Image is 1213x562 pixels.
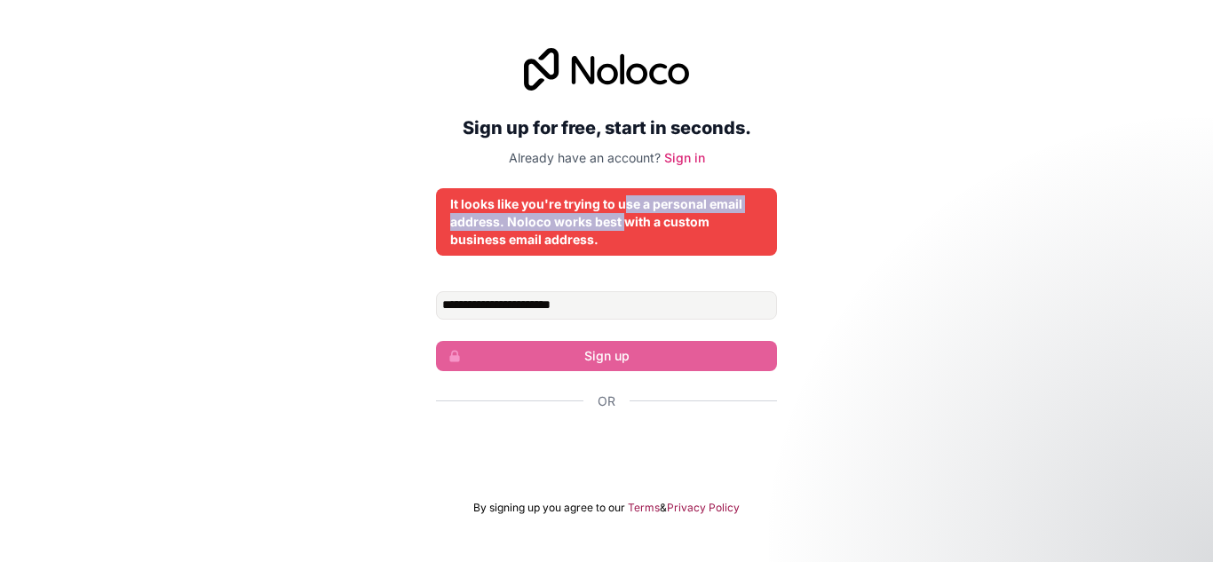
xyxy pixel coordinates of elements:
span: By signing up you agree to our [473,501,625,515]
h2: Sign up for free, start in seconds. [436,112,777,144]
span: & [660,501,667,515]
a: Privacy Policy [667,501,740,515]
span: Or [598,392,615,410]
span: Already have an account? [509,150,661,165]
iframe: Sign in with Google Button [427,430,786,469]
a: Terms [628,501,660,515]
button: Sign up [436,341,777,371]
input: Email address [436,291,777,320]
a: Sign in [664,150,705,165]
div: It looks like you're trying to use a personal email address. Noloco works best with a custom busi... [450,195,763,249]
iframe: Intercom notifications message [858,429,1213,553]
